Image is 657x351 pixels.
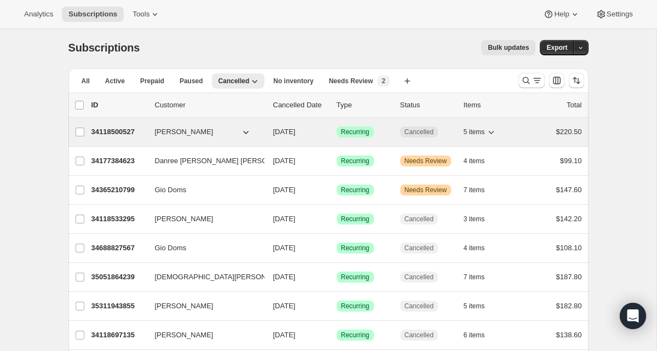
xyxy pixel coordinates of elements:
p: 35311943855 [91,301,146,312]
div: 34688827567Gio Doms[DATE]SuccessRecurringCancelled4 items$108.10 [91,240,582,256]
span: 6 items [464,331,485,340]
button: Sort the results [569,73,584,88]
div: 35311943855[PERSON_NAME][DATE]SuccessRecurringCancelled5 items$182.80 [91,298,582,314]
span: [PERSON_NAME] [155,330,214,341]
button: Help [537,7,586,22]
span: Cancelled [405,302,434,310]
p: 35051864239 [91,272,146,283]
div: Items [464,100,518,111]
button: [PERSON_NAME] [148,326,258,344]
span: Cancelled [405,273,434,281]
span: 2 [382,77,385,85]
button: Tools [126,7,167,22]
button: 5 items [464,298,497,314]
span: $182.80 [556,302,582,310]
span: Recurring [341,157,370,165]
span: Analytics [24,10,53,19]
p: Total [567,100,581,111]
button: Search and filter results [518,73,545,88]
button: [PERSON_NAME] [148,297,258,315]
div: 34118697135[PERSON_NAME][DATE]SuccessRecurringCancelled6 items$138.60 [91,327,582,343]
p: Cancelled Date [273,100,328,111]
button: [DEMOGRAPHIC_DATA][PERSON_NAME] [148,268,258,286]
span: 4 items [464,244,485,252]
span: 5 items [464,128,485,136]
span: $187.80 [556,273,582,281]
div: 34118500527[PERSON_NAME][DATE]SuccessRecurringCancelled5 items$220.50 [91,124,582,140]
span: [DATE] [273,157,296,165]
span: [DATE] [273,215,296,223]
span: Settings [607,10,633,19]
span: [PERSON_NAME] [155,301,214,312]
div: 34177384623Danree [PERSON_NAME] [PERSON_NAME][DATE]SuccessRecurringWarningNeeds Review4 items$99.10 [91,153,582,169]
span: Cancelled [218,77,250,85]
p: 34365210799 [91,185,146,195]
span: Subscriptions [68,42,140,54]
span: Active [105,77,125,85]
span: Export [546,43,567,52]
button: 7 items [464,182,497,198]
div: 35051864239[DEMOGRAPHIC_DATA][PERSON_NAME][DATE]SuccessRecurringCancelled7 items$187.80 [91,269,582,285]
p: 34177384623 [91,156,146,166]
button: Settings [589,7,639,22]
button: Analytics [18,7,60,22]
p: 34118500527 [91,126,146,137]
span: All [82,77,90,85]
button: 3 items [464,211,497,227]
div: 34118533295[PERSON_NAME][DATE]SuccessRecurringCancelled3 items$142.20 [91,211,582,227]
span: Recurring [341,331,370,340]
button: Bulk updates [481,40,535,55]
span: Cancelled [405,331,434,340]
span: $99.10 [560,157,582,165]
p: 34118697135 [91,330,146,341]
span: $138.60 [556,331,582,339]
span: [DATE] [273,186,296,194]
button: Customize table column order and visibility [549,73,564,88]
button: 4 items [464,153,497,169]
p: 34688827567 [91,243,146,254]
div: 34365210799Gio Doms[DATE]SuccessRecurringWarningNeeds Review7 items$147.60 [91,182,582,198]
span: Gio Doms [155,185,187,195]
span: Bulk updates [488,43,529,52]
span: Recurring [341,302,370,310]
button: 7 items [464,269,497,285]
span: 7 items [464,186,485,194]
span: $220.50 [556,128,582,136]
span: Needs Review [405,157,447,165]
span: Needs Review [329,77,373,85]
button: Danree [PERSON_NAME] [PERSON_NAME] [148,152,258,170]
span: [DEMOGRAPHIC_DATA][PERSON_NAME] [155,272,293,283]
p: Customer [155,100,264,111]
span: No inventory [273,77,313,85]
span: Cancelled [405,128,434,136]
span: 5 items [464,302,485,310]
span: $142.20 [556,215,582,223]
span: Paused [180,77,203,85]
div: Type [337,100,391,111]
span: 7 items [464,273,485,281]
button: 4 items [464,240,497,256]
span: [DATE] [273,244,296,252]
button: Export [540,40,574,55]
p: Status [400,100,455,111]
span: Cancelled [405,215,434,223]
button: Gio Doms [148,239,258,257]
span: [DATE] [273,128,296,136]
span: Recurring [341,215,370,223]
span: Prepaid [140,77,164,85]
span: Recurring [341,128,370,136]
span: Tools [132,10,149,19]
p: ID [91,100,146,111]
span: Needs Review [405,186,447,194]
span: [DATE] [273,302,296,310]
button: [PERSON_NAME] [148,210,258,228]
span: Danree [PERSON_NAME] [PERSON_NAME] [155,156,299,166]
span: [DATE] [273,331,296,339]
span: [PERSON_NAME] [155,214,214,225]
button: [PERSON_NAME] [148,123,258,141]
button: 5 items [464,124,497,140]
span: Gio Doms [155,243,187,254]
button: 6 items [464,327,497,343]
span: Recurring [341,244,370,252]
span: Recurring [341,273,370,281]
